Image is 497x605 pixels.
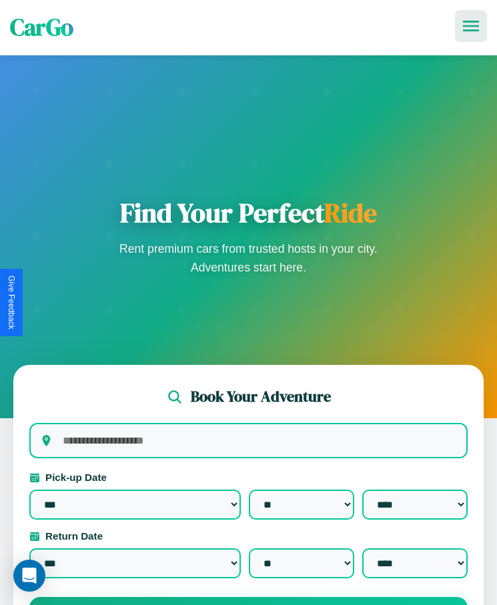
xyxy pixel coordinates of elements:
span: CarGo [10,11,73,43]
label: Pick-up Date [29,472,468,483]
div: Give Feedback [7,275,16,330]
div: Open Intercom Messenger [13,560,45,592]
label: Return Date [29,530,468,542]
h1: Find Your Perfect [115,197,382,229]
h2: Book Your Adventure [191,386,331,407]
p: Rent premium cars from trusted hosts in your city. Adventures start here. [115,239,382,277]
span: Ride [324,195,377,231]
